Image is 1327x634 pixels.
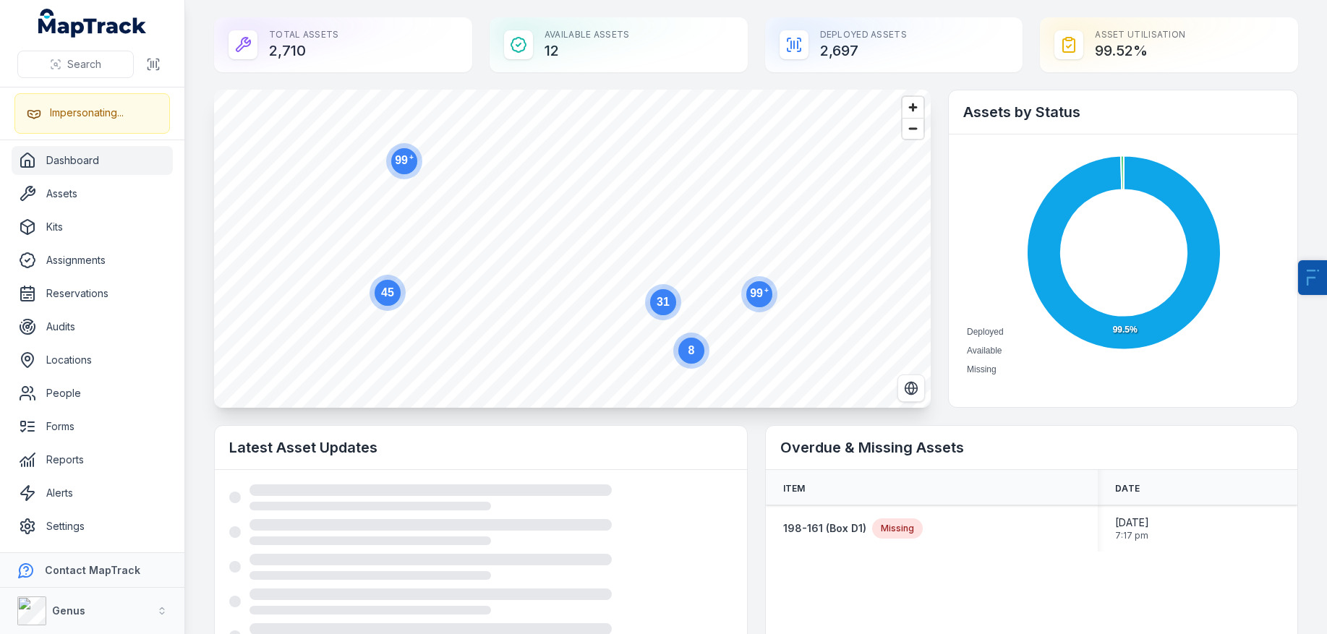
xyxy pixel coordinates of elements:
h2: Overdue & Missing Assets [780,437,1284,458]
a: Audits [12,312,173,341]
div: Impersonating... [50,106,124,120]
span: 7:17 pm [1115,530,1149,541]
a: Kits [12,213,173,241]
span: Deployed [967,327,1004,337]
span: [DATE] [1115,515,1149,530]
button: Switch to Satellite View [897,374,925,402]
span: Available [967,346,1002,356]
h2: Latest Asset Updates [229,437,733,458]
text: 31 [657,296,670,308]
canvas: Map [214,90,931,408]
a: Locations [12,346,173,374]
a: Settings [12,512,173,541]
a: Assets [12,179,173,208]
text: 99 [395,153,414,166]
a: Reservations [12,279,173,308]
span: Item [783,483,806,494]
a: People [12,379,173,408]
button: Zoom in [903,97,923,118]
h2: Assets by Status [963,102,1283,122]
tspan: + [409,153,414,161]
a: MapTrack [38,9,147,38]
span: Search [67,57,101,72]
div: Missing [872,518,923,539]
a: Dashboard [12,146,173,175]
tspan: + [764,286,769,294]
a: Assignments [12,246,173,275]
a: 198-161 (Box D1) [783,521,866,536]
strong: Genus [52,604,85,617]
time: 04/08/2025, 7:17:25 pm [1115,515,1149,541]
span: Date [1115,483,1140,494]
text: 99 [750,286,769,299]
text: 45 [381,286,394,299]
strong: Contact MapTrack [45,564,140,576]
a: Forms [12,412,173,441]
text: 8 [688,344,695,356]
span: Missing [967,364,997,374]
button: Search [17,51,134,78]
a: Alerts [12,479,173,507]
a: Reports [12,445,173,474]
button: Zoom out [903,118,923,139]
